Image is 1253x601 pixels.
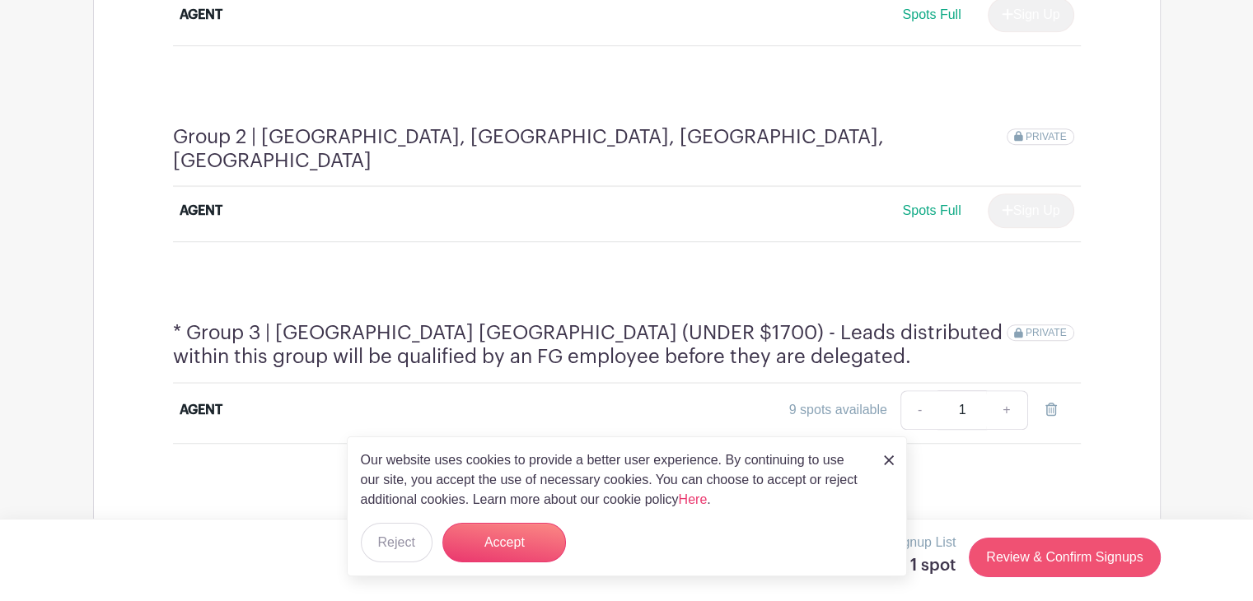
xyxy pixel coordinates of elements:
img: close_button-5f87c8562297e5c2d7936805f587ecaba9071eb48480494691a3f1689db116b3.svg [884,455,894,465]
a: Here [679,492,708,506]
span: PRIVATE [1026,327,1067,338]
div: AGENT [180,5,222,25]
button: Reject [361,523,432,562]
div: AGENT [180,400,222,420]
a: Review & Confirm Signups [969,538,1160,577]
div: 9 spots available [789,400,887,420]
a: - [900,390,938,430]
p: Signup List [891,533,956,552]
span: Spots Full [902,7,961,21]
a: + [986,390,1027,430]
p: Our website uses cookies to provide a better user experience. By continuing to use our site, you ... [361,450,867,510]
button: Accept [442,523,566,562]
span: PRIVATE [1026,131,1067,142]
span: Spots Full [902,203,961,217]
div: AGENT [180,201,222,221]
h4: * Group 3 | [GEOGRAPHIC_DATA] [GEOGRAPHIC_DATA] (UNDER $1700) - Leads distributed within this gro... [173,321,1008,369]
h4: Group 2 | [GEOGRAPHIC_DATA], [GEOGRAPHIC_DATA], [GEOGRAPHIC_DATA], [GEOGRAPHIC_DATA] [173,125,1008,173]
h5: 1 spot [891,556,956,575]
